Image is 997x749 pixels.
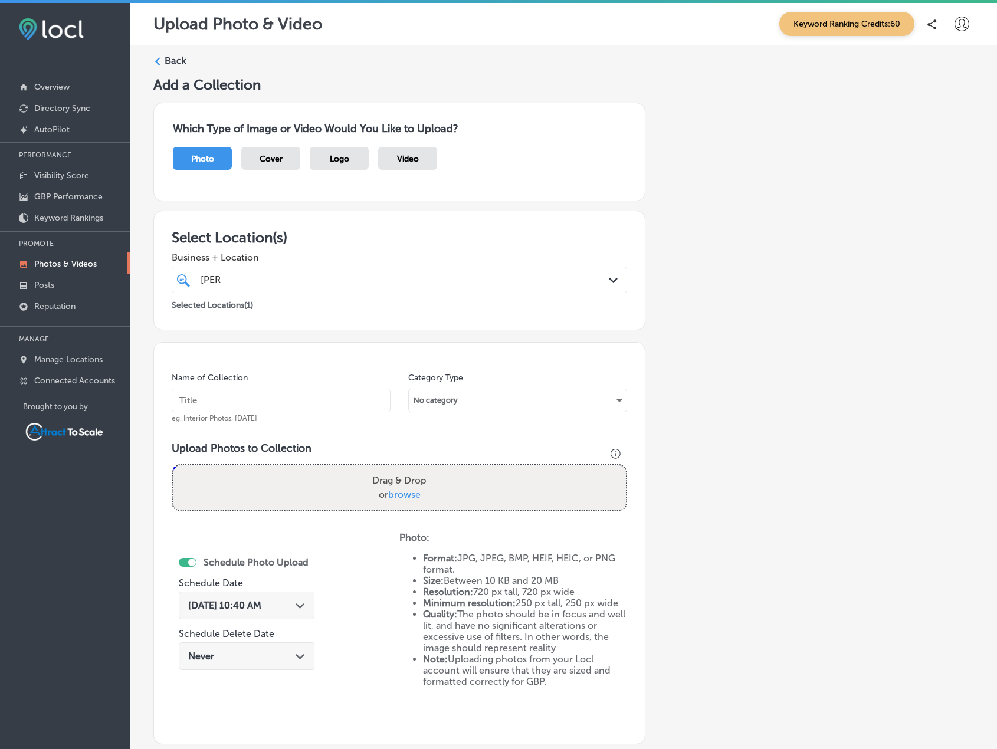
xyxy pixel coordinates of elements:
[423,586,473,597] strong: Resolution:
[368,469,431,507] label: Drag & Drop or
[409,391,627,410] div: No category
[153,76,973,93] h5: Add a Collection
[34,192,103,202] p: GBP Performance
[165,54,186,67] label: Back
[399,532,429,543] strong: Photo:
[34,103,90,113] p: Directory Sync
[173,122,626,135] h3: Which Type of Image or Video Would You Like to Upload?
[34,354,103,364] p: Manage Locations
[172,229,627,246] h3: Select Location(s)
[423,575,627,586] li: Between 10 KB and 20 MB
[188,600,261,611] span: [DATE] 10:40 AM
[34,280,54,290] p: Posts
[423,586,627,597] li: 720 px tall, 720 px wide
[423,553,457,564] strong: Format:
[423,553,627,575] li: JPG, JPEG, BMP, HEIF, HEIC, or PNG format.
[172,442,627,455] h3: Upload Photos to Collection
[408,373,463,383] label: Category Type
[172,389,391,412] input: Title
[23,402,130,411] p: Brought to you by
[423,609,457,620] strong: Quality:
[19,18,84,40] img: fda3e92497d09a02dc62c9cd864e3231.png
[172,295,253,310] p: Selected Locations ( 1 )
[23,421,106,443] img: Attract To Scale
[153,14,322,34] p: Upload Photo & Video
[191,154,214,164] span: Photo
[330,154,349,164] span: Logo
[34,301,76,311] p: Reputation
[779,12,914,36] span: Keyword Ranking Credits: 60
[423,609,627,653] li: The photo should be in focus and well lit, and have no significant alterations or excessive use o...
[179,577,243,589] label: Schedule Date
[188,651,214,662] span: Never
[397,154,419,164] span: Video
[179,628,274,639] label: Schedule Delete Date
[423,653,627,687] li: Uploading photos from your Locl account will ensure that they are sized and formatted correctly f...
[34,82,70,92] p: Overview
[34,376,115,386] p: Connected Accounts
[388,489,421,500] span: browse
[423,597,627,609] li: 250 px tall, 250 px wide
[172,373,248,383] label: Name of Collection
[172,414,257,422] span: eg. Interior Photos, [DATE]
[172,252,627,263] span: Business + Location
[34,213,103,223] p: Keyword Rankings
[34,259,97,269] p: Photos & Videos
[260,154,283,164] span: Cover
[423,575,444,586] strong: Size:
[34,124,70,134] p: AutoPilot
[423,653,448,665] strong: Note:
[423,597,516,609] strong: Minimum resolution:
[204,557,309,568] label: Schedule Photo Upload
[34,170,89,180] p: Visibility Score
